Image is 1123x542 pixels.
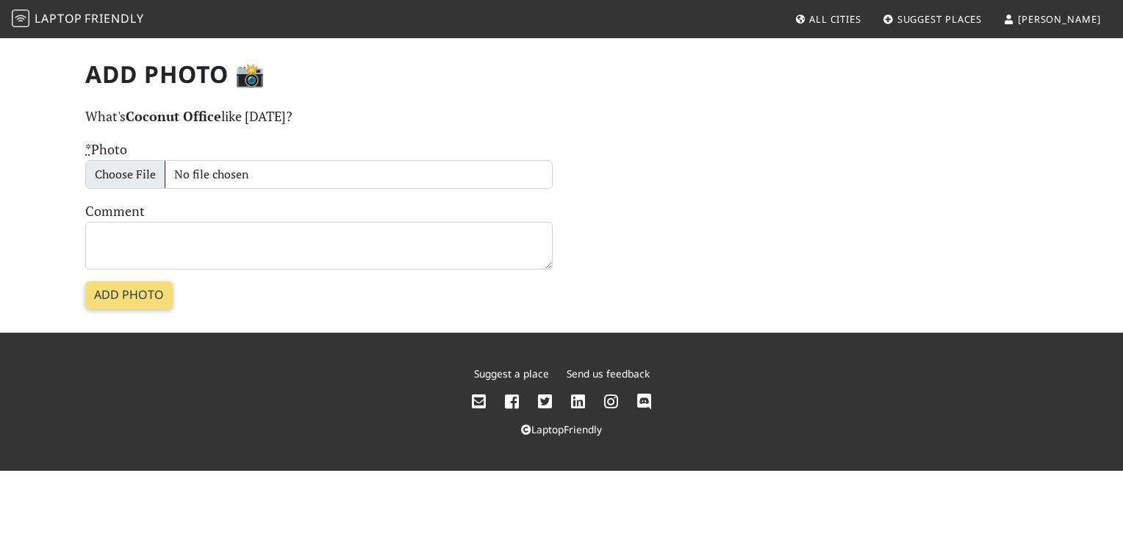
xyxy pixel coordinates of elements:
label: Comment [85,200,145,222]
abbr: required [85,140,91,158]
a: All Cities [789,6,867,32]
img: LaptopFriendly [12,10,29,27]
h1: Add Photo 📸 [85,60,1038,88]
a: [PERSON_NAME] [997,6,1107,32]
a: Send us feedback [567,366,650,380]
a: LaptopFriendly LaptopFriendly [12,7,144,32]
a: LaptopFriendly [521,422,602,436]
span: [PERSON_NAME] [1018,12,1101,26]
p: What's like [DATE]? [85,106,1038,127]
input: Add photo [85,281,173,309]
span: Friendly [85,10,143,26]
span: All Cities [809,12,861,26]
span: Laptop [35,10,82,26]
strong: Coconut Office [126,107,221,125]
a: Suggest Places [877,6,989,32]
label: Photo [85,139,127,160]
a: Suggest a place [474,366,549,380]
span: Suggest Places [897,12,983,26]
